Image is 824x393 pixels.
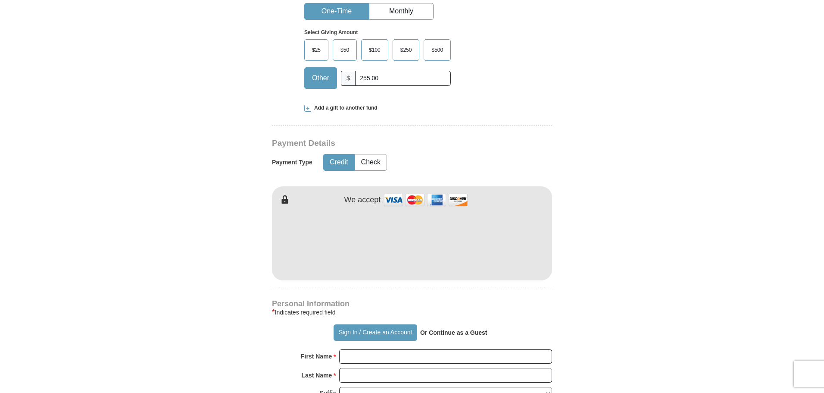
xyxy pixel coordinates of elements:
[272,300,552,307] h4: Personal Information
[304,29,358,35] strong: Select Giving Amount
[311,104,378,112] span: Add a gift to another fund
[427,44,447,57] span: $500
[272,159,312,166] h5: Payment Type
[344,195,381,205] h4: We accept
[369,3,433,19] button: Monthly
[365,44,385,57] span: $100
[341,71,356,86] span: $
[272,138,492,148] h3: Payment Details
[305,3,368,19] button: One-Time
[396,44,416,57] span: $250
[272,307,552,318] div: Indicates required field
[420,329,487,336] strong: Or Continue as a Guest
[308,72,334,85] span: Other
[301,350,332,362] strong: First Name
[302,369,332,381] strong: Last Name
[355,154,387,170] button: Check
[383,191,469,209] img: credit cards accepted
[324,154,354,170] button: Credit
[334,324,417,341] button: Sign In / Create an Account
[336,44,353,57] span: $50
[308,44,325,57] span: $25
[355,71,451,86] input: Other Amount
